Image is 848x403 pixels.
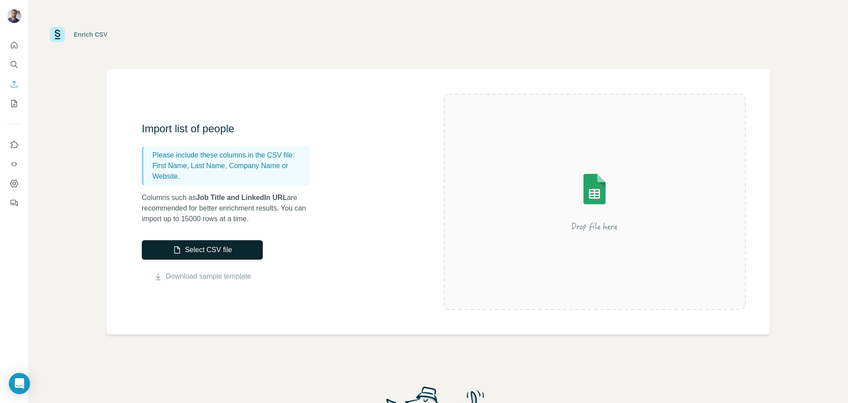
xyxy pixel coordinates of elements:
button: Search [7,57,21,73]
img: Surfe Logo [50,27,65,42]
div: Enrich CSV [74,30,107,39]
p: First Name, Last Name, Company Name or Website. [152,161,306,182]
p: Columns such as are recommended for better enrichment results. You can import up to 15000 rows at... [142,192,318,224]
button: Feedback [7,195,21,211]
button: Select CSV file [142,240,263,260]
img: Avatar [7,9,21,23]
button: Use Surfe on LinkedIn [7,137,21,153]
button: Download sample template [142,271,263,282]
a: Download sample template [166,271,251,282]
button: My lists [7,96,21,111]
div: Open Intercom Messenger [9,373,30,394]
span: Job Title and LinkedIn URL [196,194,287,201]
img: Surfe Illustration - Drop file here or select below [515,149,674,255]
button: Quick start [7,37,21,53]
p: Please include these columns in the CSV file: [152,150,306,161]
button: Enrich CSV [7,76,21,92]
button: Use Surfe API [7,156,21,172]
h3: Import list of people [142,122,318,136]
button: Dashboard [7,176,21,192]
